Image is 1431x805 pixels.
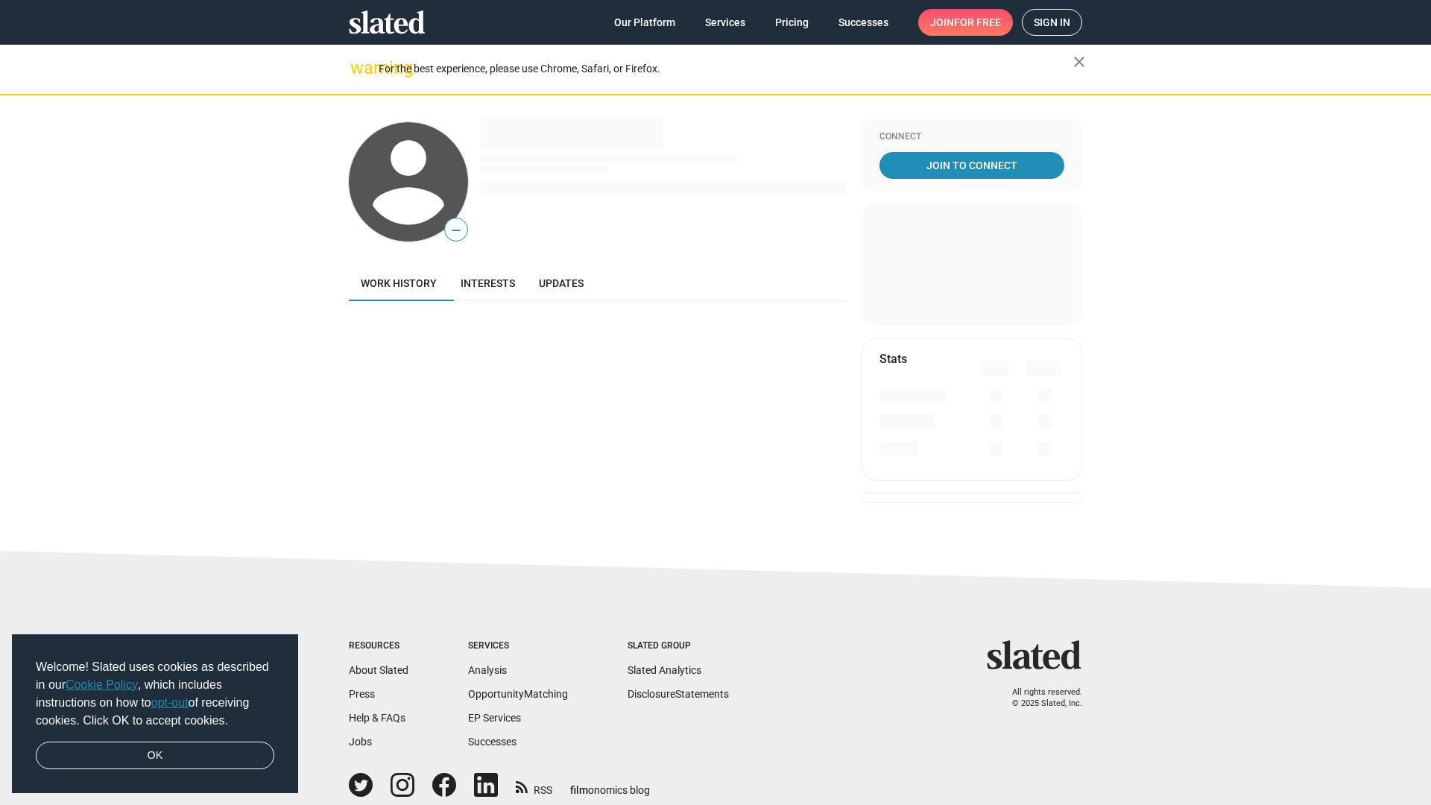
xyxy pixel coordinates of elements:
[763,9,821,36] a: Pricing
[1034,10,1070,35] span: Sign in
[882,152,1061,179] span: Join To Connect
[527,265,596,301] a: Updates
[461,277,515,289] span: Interests
[349,688,375,700] a: Press
[930,9,1001,36] span: Join
[349,736,372,748] a: Jobs
[879,131,1064,143] div: Connect
[349,640,408,652] div: Resources
[879,351,907,367] mat-card-title: Stats
[996,687,1082,709] p: All rights reserved. © 2025 Slated, Inc.
[539,277,584,289] span: Updates
[628,640,729,652] div: Slated Group
[614,9,675,36] span: Our Platform
[12,634,298,794] div: cookieconsent
[879,152,1064,179] a: Join To Connect
[445,221,467,240] span: —
[570,784,588,796] span: film
[516,774,552,798] a: RSS
[602,9,687,36] a: Our Platform
[693,9,757,36] a: Services
[361,277,437,289] span: Work history
[449,265,527,301] a: Interests
[918,9,1013,36] a: Joinfor free
[151,696,189,709] a: opt-out
[775,9,809,36] span: Pricing
[468,688,568,700] a: OpportunityMatching
[570,771,650,798] a: filmonomics blog
[705,9,745,36] span: Services
[66,678,138,691] a: Cookie Policy
[468,712,521,724] a: EP Services
[350,59,368,77] mat-icon: warning
[349,265,449,301] a: Work history
[468,640,568,652] div: Services
[468,664,507,676] a: Analysis
[36,742,274,770] a: dismiss cookie message
[628,664,701,676] a: Slated Analytics
[628,688,729,700] a: DisclosureStatements
[1070,53,1088,71] mat-icon: close
[827,9,900,36] a: Successes
[468,736,517,748] a: Successes
[349,712,405,724] a: Help & FAQs
[379,59,1073,79] div: For the best experience, please use Chrome, Safari, or Firefox.
[954,9,1001,36] span: for free
[349,664,408,676] a: About Slated
[1022,9,1082,36] a: Sign in
[838,9,888,36] span: Successes
[36,658,274,730] span: Welcome! Slated uses cookies as described in our , which includes instructions on how to of recei...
